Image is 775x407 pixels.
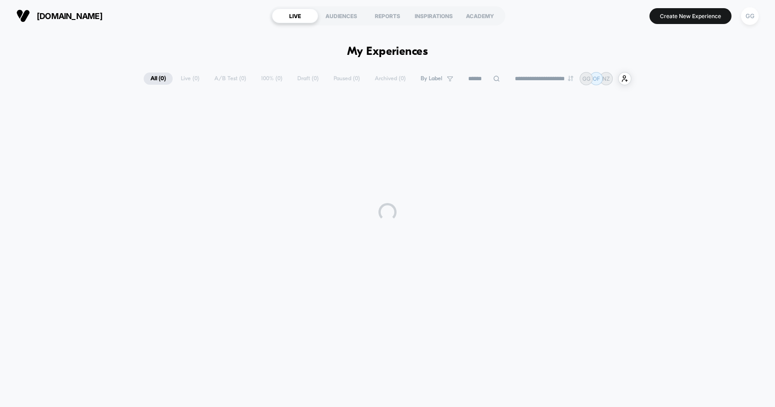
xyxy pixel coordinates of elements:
div: LIVE [272,9,318,23]
img: end [568,76,573,81]
p: NZ [602,75,610,82]
span: [DOMAIN_NAME] [37,11,102,21]
div: ACADEMY [457,9,503,23]
button: [DOMAIN_NAME] [14,9,105,23]
div: GG [741,7,759,25]
div: INSPIRATIONS [411,9,457,23]
div: REPORTS [364,9,411,23]
h1: My Experiences [347,45,428,58]
img: Visually logo [16,9,30,23]
span: All ( 0 ) [144,73,173,85]
span: By Label [421,75,442,82]
p: OF [593,75,600,82]
button: Create New Experience [649,8,731,24]
div: AUDIENCES [318,9,364,23]
button: GG [738,7,761,25]
p: GG [582,75,591,82]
